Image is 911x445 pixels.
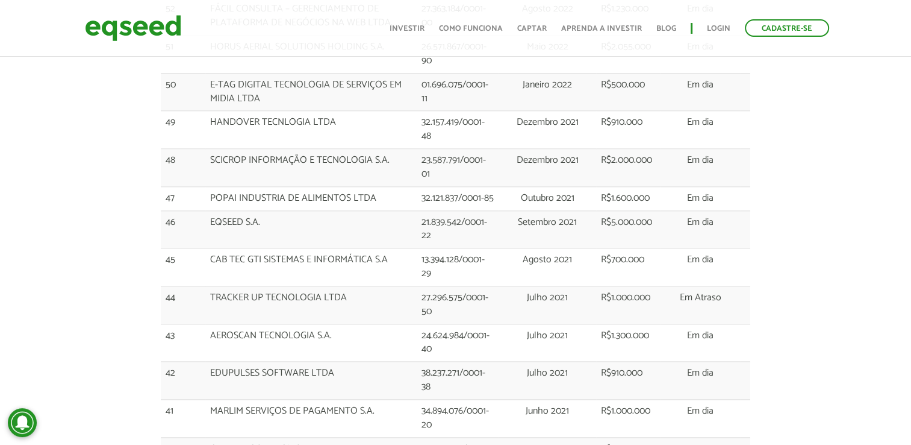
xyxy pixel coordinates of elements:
[596,149,660,187] td: R$2.000.000
[439,25,503,33] a: Como funciona
[205,111,417,149] td: HANDOVER TECNLOGIA LTDA
[660,324,740,362] td: Em dia
[527,327,568,344] span: Julho 2021
[417,362,499,400] td: 38.237.271/0001-38
[205,149,417,187] td: SCICROP INFORMAÇÃO E TECNOLOGIA S.A.
[205,248,417,286] td: CAB TEC GTI SISTEMAS E INFORMÁTICA S.A
[596,186,660,210] td: R$1.600.000
[660,362,740,400] td: Em dia
[417,324,499,362] td: 24.624.984/0001-40
[205,324,417,362] td: AEROSCAN TECNOLOGIA S.A.
[205,286,417,324] td: TRACKER UP TECNOLOGIA LTDA
[417,286,499,324] td: 27.296.575/0001-50
[161,186,205,210] td: 47
[161,210,205,248] td: 46
[205,73,417,111] td: E-TAG DIGITAL TECNOLOGIA DE SERVIÇOS EM MIDIA LTDA
[517,25,547,33] a: Captar
[205,400,417,438] td: MARLIM SERVIÇOS DE PAGAMENTO S.A.
[161,248,205,286] td: 45
[707,25,730,33] a: Login
[527,365,568,381] span: Julho 2021
[417,400,499,438] td: 34.894.076/0001-20
[660,248,740,286] td: Em dia
[161,324,205,362] td: 43
[85,12,181,44] img: EqSeed
[417,149,499,187] td: 23.587.791/0001-01
[417,186,499,210] td: 32.121.837/0001-85
[517,114,579,130] span: Dezembro 2021
[161,73,205,111] td: 50
[205,210,417,248] td: EQSEED S.A.
[518,214,577,230] span: Setembro 2021
[161,400,205,438] td: 41
[417,210,499,248] td: 21.839.542/0001-22
[417,248,499,286] td: 13.394.128/0001-29
[660,400,740,438] td: Em dia
[596,400,660,438] td: R$1.000.000
[417,111,499,149] td: 32.157.419/0001-48
[526,403,569,419] span: Junho 2021
[596,362,660,400] td: R$910.000
[523,251,572,268] span: Agosto 2021
[390,25,424,33] a: Investir
[660,186,740,210] td: Em dia
[161,111,205,149] td: 49
[161,286,205,324] td: 44
[660,73,740,111] td: Em dia
[596,286,660,324] td: R$1.000.000
[660,210,740,248] td: Em dia
[205,186,417,210] td: POPAI INDUSTRIA DE ALIMENTOS LTDA
[660,286,740,324] td: Em Atraso
[527,289,568,306] span: Julho 2021
[596,324,660,362] td: R$1.300.000
[596,73,660,111] td: R$500.000
[596,210,660,248] td: R$5.000.000
[561,25,642,33] a: Aprenda a investir
[521,190,574,206] span: Outubro 2021
[596,248,660,286] td: R$700.000
[517,152,579,168] span: Dezembro 2021
[161,149,205,187] td: 48
[417,73,499,111] td: 01.696.075/0001-11
[656,25,676,33] a: Blog
[660,149,740,187] td: Em dia
[596,111,660,149] td: R$910.000
[523,77,572,93] span: Janeiro 2022
[161,362,205,400] td: 42
[205,362,417,400] td: EDUPULSES SOFTWARE LTDA
[660,111,740,149] td: Em dia
[745,19,829,37] a: Cadastre-se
